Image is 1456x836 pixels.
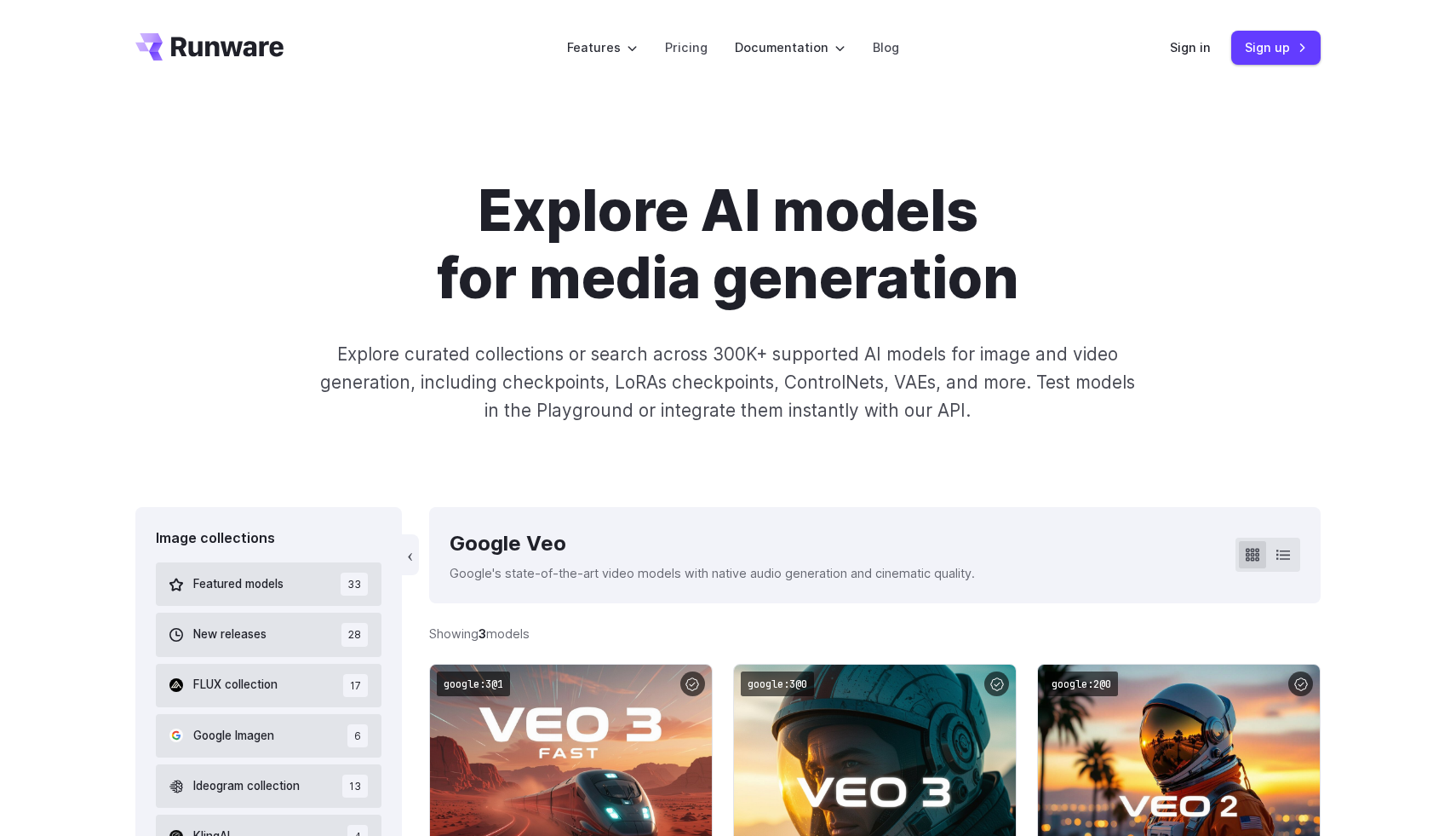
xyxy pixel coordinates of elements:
a: Blog [873,37,899,57]
span: 33 [341,573,368,596]
label: Documentation [735,37,846,57]
strong: 3 [479,626,486,641]
a: Sign in [1170,37,1211,57]
button: ‹ [402,534,419,575]
button: New releases 28 [156,613,381,656]
div: Google Veo [450,528,975,560]
p: Google's state-of-the-art video models with native audio generation and cinematic quality. [450,563,975,583]
code: google:2@0 [1045,672,1118,696]
span: Google Imagen [193,727,274,746]
a: Go to / [135,33,284,61]
span: 6 [347,724,368,747]
span: Ideogram collection [193,777,300,796]
div: Image collections [156,528,381,550]
span: 13 [342,775,368,798]
button: Featured models 33 [156,562,381,606]
a: Pricing [665,37,708,57]
span: New releases [193,626,267,644]
p: Explore curated collections or search across 300K+ supported AI models for image and video genera... [313,340,1143,425]
code: google:3@0 [741,672,814,696]
code: google:3@1 [437,672,510,696]
a: Sign up [1231,31,1321,64]
button: Google Imagen 6 [156,714,381,758]
h1: Explore AI models for media generation [254,177,1202,313]
span: 17 [343,674,368,697]
button: Ideogram collection 13 [156,764,381,808]
button: FLUX collection 17 [156,664,381,707]
span: 28 [341,623,368,646]
div: Showing models [429,624,530,643]
span: Featured models [193,575,284,594]
label: Features [567,37,638,57]
span: FLUX collection [193,676,278,695]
